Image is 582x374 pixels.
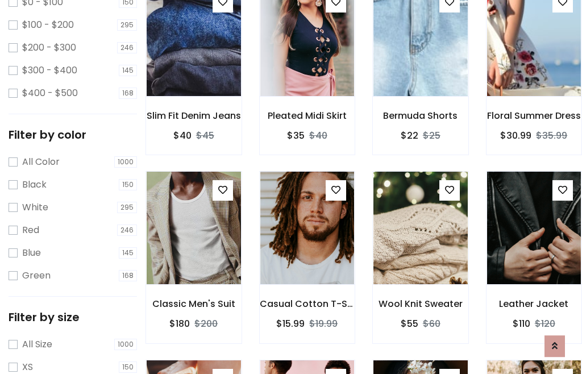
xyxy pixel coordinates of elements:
span: 150 [119,361,137,373]
del: $25 [423,129,440,142]
label: Green [22,269,51,282]
span: 295 [117,202,137,213]
span: 168 [119,88,137,99]
label: $400 - $500 [22,86,78,100]
label: $100 - $200 [22,18,74,32]
h6: $40 [173,130,192,141]
span: 145 [119,65,137,76]
h6: Leather Jacket [487,298,582,309]
del: $120 [535,317,555,330]
label: Red [22,223,39,237]
span: 246 [117,225,137,236]
h6: Wool Knit Sweater [373,298,468,309]
h5: Filter by size [9,310,137,324]
label: $200 - $300 [22,41,76,55]
h6: Slim Fit Denim Jeans [146,110,242,121]
del: $40 [309,129,327,142]
h6: Casual Cotton T-Shirt [260,298,355,309]
label: White [22,201,48,214]
h6: Floral Summer Dress [487,110,582,121]
del: $19.99 [309,317,338,330]
h6: $110 [513,318,530,329]
h6: Classic Men's Suit [146,298,242,309]
label: XS [22,360,33,374]
label: Black [22,178,47,192]
h6: $15.99 [276,318,305,329]
del: $45 [196,129,214,142]
del: $35.99 [536,129,567,142]
span: 295 [117,19,137,31]
span: 145 [119,247,137,259]
span: 1000 [114,339,137,350]
label: All Color [22,155,60,169]
h6: $55 [401,318,418,329]
h6: $22 [401,130,418,141]
del: $200 [194,317,218,330]
h6: $180 [169,318,190,329]
label: All Size [22,338,52,351]
span: 150 [119,179,137,190]
h6: Pleated Midi Skirt [260,110,355,121]
del: $60 [423,317,440,330]
h5: Filter by color [9,128,137,142]
label: Blue [22,246,41,260]
label: $300 - $400 [22,64,77,77]
h6: Bermuda Shorts [373,110,468,121]
h6: $30.99 [500,130,531,141]
span: 1000 [114,156,137,168]
h6: $35 [287,130,305,141]
span: 168 [119,270,137,281]
span: 246 [117,42,137,53]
